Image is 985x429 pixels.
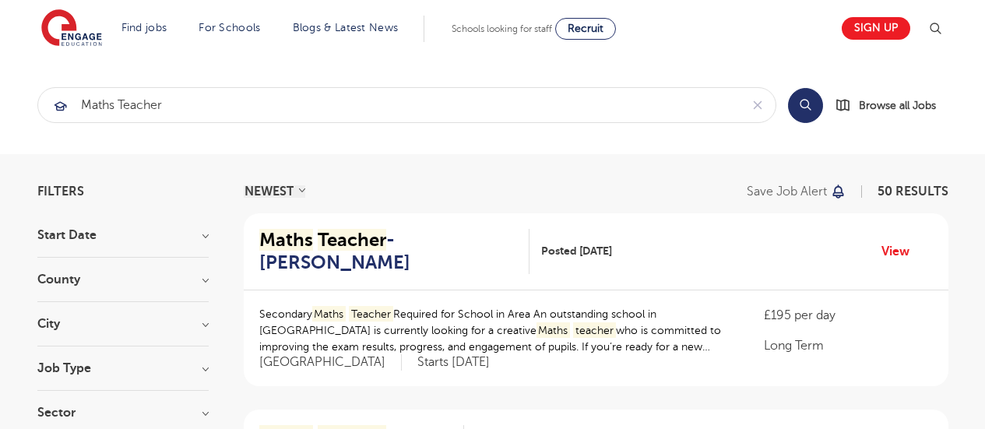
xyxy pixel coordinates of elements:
[349,306,393,322] mark: Teacher
[764,306,932,325] p: £195 per day
[452,23,552,34] span: Schools looking for staff
[318,229,386,251] mark: Teacher
[37,318,209,330] h3: City
[41,9,102,48] img: Engage Education
[259,306,733,355] p: Secondary Required for School in Area An outstanding school in [GEOGRAPHIC_DATA] is currently loo...
[293,22,399,33] a: Blogs & Latest News
[37,185,84,198] span: Filters
[541,243,612,259] span: Posted [DATE]
[764,336,932,355] p: Long Term
[747,185,847,198] button: Save job alert
[259,229,529,274] a: Maths Teacher- [PERSON_NAME]
[568,23,603,34] span: Recruit
[835,97,948,114] a: Browse all Jobs
[199,22,260,33] a: For Schools
[878,185,948,199] span: 50 RESULTS
[573,322,616,339] mark: teacher
[312,306,347,322] mark: Maths
[881,241,921,262] a: View
[38,88,740,122] input: Submit
[37,87,776,123] div: Submit
[259,229,517,274] h2: - [PERSON_NAME]
[747,185,827,198] p: Save job alert
[37,229,209,241] h3: Start Date
[259,354,402,371] span: [GEOGRAPHIC_DATA]
[37,362,209,374] h3: Job Type
[121,22,167,33] a: Find jobs
[417,354,490,371] p: Starts [DATE]
[788,88,823,123] button: Search
[859,97,936,114] span: Browse all Jobs
[842,17,910,40] a: Sign up
[555,18,616,40] a: Recruit
[259,229,313,251] mark: Maths
[536,322,571,339] mark: Maths
[740,88,776,122] button: Clear
[37,406,209,419] h3: Sector
[37,273,209,286] h3: County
